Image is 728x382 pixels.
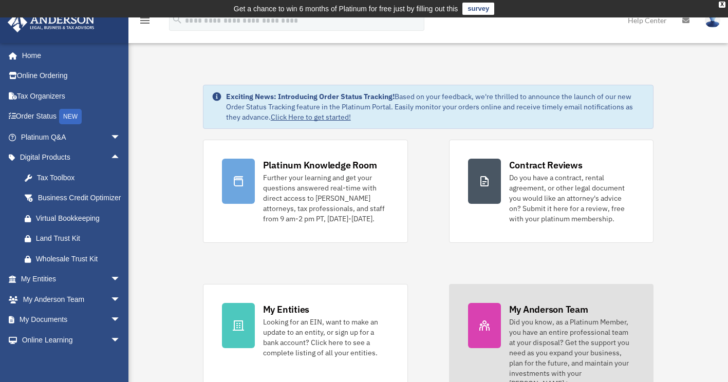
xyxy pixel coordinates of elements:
[14,167,136,188] a: Tax Toolbox
[14,208,136,228] a: Virtual Bookkeeping
[705,13,720,28] img: User Pic
[36,253,123,265] div: Wholesale Trust Kit
[509,173,635,224] div: Do you have a contract, rental agreement, or other legal document you would like an attorney's ad...
[139,18,151,27] a: menu
[263,173,389,224] div: Further your learning and get your questions answered real-time with direct access to [PERSON_NAM...
[110,269,131,290] span: arrow_drop_down
[36,212,123,225] div: Virtual Bookkeeping
[234,3,458,15] div: Get a chance to win 6 months of Platinum for free just by filling out this
[110,330,131,351] span: arrow_drop_down
[14,228,136,249] a: Land Trust Kit
[226,92,395,101] strong: Exciting News: Introducing Order Status Tracking!
[36,192,123,204] div: Business Credit Optimizer
[7,45,131,66] a: Home
[7,147,136,168] a: Digital Productsarrow_drop_up
[263,159,377,171] div: Platinum Knowledge Room
[172,14,183,25] i: search
[110,310,131,331] span: arrow_drop_down
[36,171,123,184] div: Tax Toolbox
[7,310,136,330] a: My Documentsarrow_drop_down
[226,91,645,122] div: Based on your feedback, we're thrilled to announce the launch of our new Order Status Tracking fe...
[509,303,588,316] div: My Anderson Team
[5,12,98,32] img: Anderson Advisors Platinum Portal
[719,2,725,8] div: close
[509,159,583,171] div: Contract Reviews
[7,66,136,86] a: Online Ordering
[271,112,351,122] a: Click Here to get started!
[7,330,136,350] a: Online Learningarrow_drop_down
[7,86,136,106] a: Tax Organizers
[59,109,82,124] div: NEW
[263,303,309,316] div: My Entities
[110,289,131,310] span: arrow_drop_down
[203,140,408,243] a: Platinum Knowledge Room Further your learning and get your questions answered real-time with dire...
[110,147,131,168] span: arrow_drop_up
[139,14,151,27] i: menu
[462,3,494,15] a: survey
[14,249,136,269] a: Wholesale Trust Kit
[263,317,389,358] div: Looking for an EIN, want to make an update to an entity, or sign up for a bank account? Click her...
[7,127,136,147] a: Platinum Q&Aarrow_drop_down
[36,232,123,245] div: Land Trust Kit
[7,289,136,310] a: My Anderson Teamarrow_drop_down
[110,127,131,148] span: arrow_drop_down
[14,188,136,208] a: Business Credit Optimizer
[7,106,136,127] a: Order StatusNEW
[449,140,654,243] a: Contract Reviews Do you have a contract, rental agreement, or other legal document you would like...
[7,269,136,290] a: My Entitiesarrow_drop_down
